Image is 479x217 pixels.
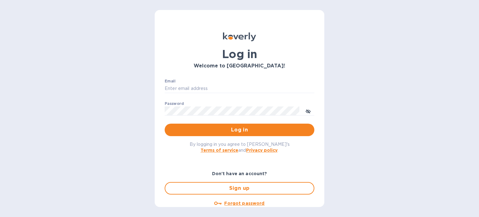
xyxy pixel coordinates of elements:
[302,105,314,117] button: toggle password visibility
[165,102,184,106] label: Password
[212,171,267,176] b: Don't have an account?
[201,148,238,153] a: Terms of service
[246,148,278,153] a: Privacy policy
[165,63,314,69] h3: Welcome to [GEOGRAPHIC_DATA]!
[165,47,314,61] h1: Log in
[165,84,314,93] input: Enter email address
[165,182,314,195] button: Sign up
[223,32,256,41] img: Koverly
[190,142,290,153] span: By logging in you agree to [PERSON_NAME]'s and .
[165,124,314,136] button: Log in
[170,185,309,192] span: Sign up
[165,79,176,83] label: Email
[170,126,309,134] span: Log in
[224,201,264,206] u: Forgot password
